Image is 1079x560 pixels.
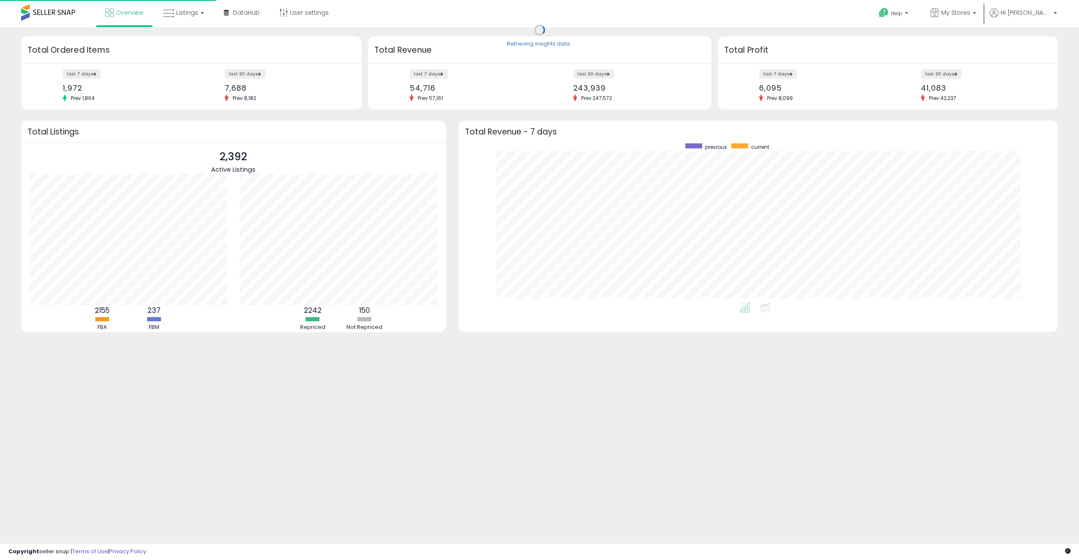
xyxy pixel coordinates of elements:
[304,305,322,315] b: 2242
[410,69,448,79] label: last 7 days
[759,83,881,92] div: 6,095
[921,83,1043,92] div: 41,083
[925,94,961,102] span: Prev: 42,237
[225,83,347,92] div: 7,688
[921,69,962,79] label: last 30 days
[116,8,143,17] span: Overview
[77,323,128,331] div: FBA
[95,305,110,315] b: 2155
[573,69,614,79] label: last 30 days
[759,69,797,79] label: last 7 days
[233,8,260,17] span: DataHub
[724,44,1052,56] h3: Total Profit
[129,323,180,331] div: FBM
[339,323,390,331] div: Not Repriced
[705,143,727,151] span: previous
[465,129,1052,135] h3: Total Revenue - 7 days
[573,83,697,92] div: 243,939
[413,94,447,102] span: Prev: 57,161
[63,69,101,79] label: last 7 days
[751,143,769,151] span: current
[211,149,255,165] p: 2,392
[1001,8,1051,17] span: Hi [PERSON_NAME]
[63,83,185,92] div: 1,972
[287,323,338,331] div: Repriced
[872,1,917,27] a: Help
[228,94,260,102] span: Prev: 8,182
[941,8,970,17] span: My Stores
[176,8,198,17] span: Listings
[27,44,355,56] h3: Total Ordered Items
[211,165,255,174] span: Active Listings
[374,44,705,56] h3: Total Revenue
[67,94,99,102] span: Prev: 1,864
[225,69,266,79] label: last 30 days
[878,8,889,18] i: Get Help
[27,129,440,135] h3: Total Listings
[577,94,616,102] span: Prev: 247,572
[148,305,161,315] b: 237
[507,40,572,48] div: Retrieving insights data..
[410,83,533,92] div: 54,716
[763,94,797,102] span: Prev: 8,099
[359,305,370,315] b: 150
[891,10,902,17] span: Help
[990,8,1057,27] a: Hi [PERSON_NAME]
